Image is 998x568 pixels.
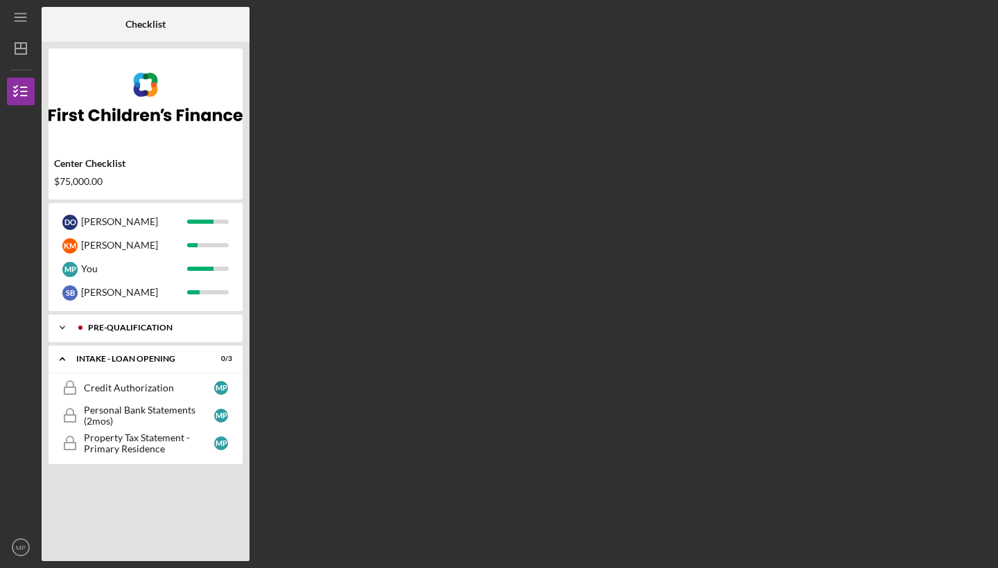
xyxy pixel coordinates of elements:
b: Checklist [125,19,166,30]
div: [PERSON_NAME] [81,281,187,304]
text: MP [16,544,26,551]
div: Center Checklist [54,158,237,169]
div: K M [62,238,78,254]
a: Credit AuthorizationMP [55,374,236,402]
div: M P [214,436,228,450]
div: [PERSON_NAME] [81,210,187,233]
div: You [81,257,187,281]
a: Personal Bank Statements (2mos)MP [55,402,236,429]
div: INTAKE - LOAN OPENING [76,355,198,363]
div: Property Tax Statement - Primary Residence [84,432,214,454]
img: Product logo [49,55,243,139]
div: S B [62,285,78,301]
div: $75,000.00 [54,176,237,187]
div: Credit Authorization [84,382,214,393]
div: M P [62,262,78,277]
div: 0 / 3 [207,355,232,363]
div: D O [62,215,78,230]
div: [PERSON_NAME] [81,233,187,257]
div: M P [214,381,228,395]
button: MP [7,533,35,561]
a: Property Tax Statement - Primary ResidenceMP [55,429,236,457]
div: M P [214,409,228,423]
div: Personal Bank Statements (2mos) [84,405,214,427]
div: Pre-Qualification [88,323,225,332]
